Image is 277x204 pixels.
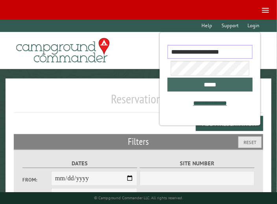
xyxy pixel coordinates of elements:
[94,195,183,200] small: © Campground Commander LLC. All rights reserved.
[238,137,262,148] button: Reset
[14,134,263,149] h2: Filters
[22,176,51,183] label: From:
[22,159,137,168] label: Dates
[198,20,216,32] a: Help
[14,35,112,66] img: Campground Commander
[218,20,242,32] a: Support
[244,20,263,32] a: Login
[140,159,255,168] label: Site Number
[14,91,263,113] h1: Reservations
